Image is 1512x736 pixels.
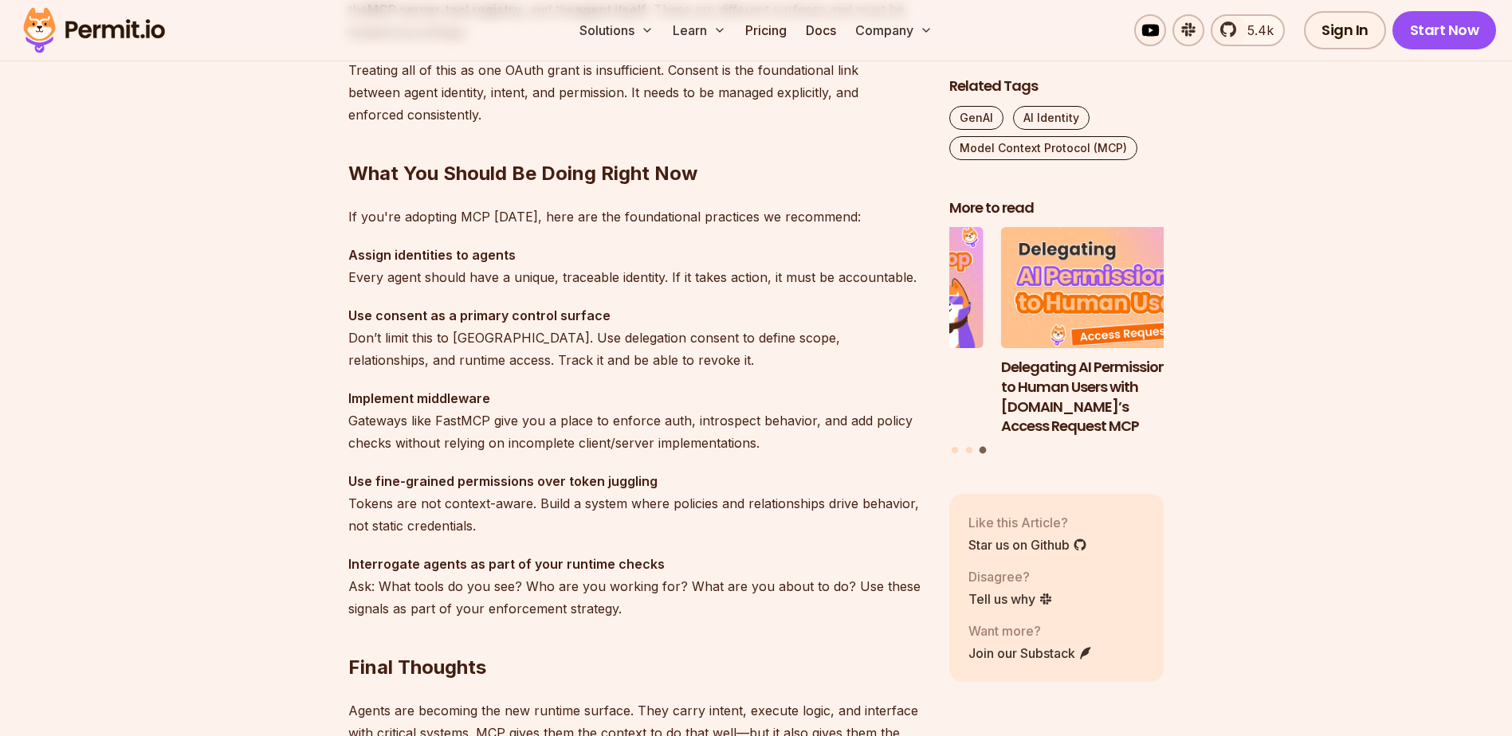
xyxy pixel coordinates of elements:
[666,14,732,46] button: Learn
[348,307,611,323] strong: Use consent as a primary control surface
[966,447,972,453] button: Go to slide 2
[968,621,1093,640] p: Want more?
[348,556,665,572] strong: Interrogate agents as part of your runtime checks
[348,244,924,288] p: Every agent should have a unique, traceable identity. If it takes action, it must be accountable.
[348,97,924,186] h2: What You Should Be Doing Right Now
[799,14,842,46] a: Docs
[348,390,490,406] strong: Implement middleware
[949,228,1164,456] div: Posts
[949,198,1164,218] h2: More to read
[348,304,924,371] p: Don’t limit this to [GEOGRAPHIC_DATA]. Use delegation consent to define scope, relationships, and...
[968,567,1053,586] p: Disagree?
[348,591,924,680] h2: Final Thoughts
[949,106,1003,130] a: GenAI
[348,387,924,454] p: Gateways like FastMCP give you a place to enforce auth, introspect behavior, and add policy check...
[348,206,924,228] p: If you're adopting MCP [DATE], here are the foundational practices we recommend:
[768,228,984,437] li: 2 of 3
[348,470,924,537] p: Tokens are not context-aware. Build a system where policies and relationships drive behavior, not...
[16,3,172,57] img: Permit logo
[768,228,984,349] img: Human-in-the-Loop for AI Agents: Best Practices, Frameworks, Use Cases, and Demo
[1001,358,1216,437] h3: Delegating AI Permissions to Human Users with [DOMAIN_NAME]’s Access Request MCP
[968,535,1087,554] a: Star us on Github
[952,447,958,453] button: Go to slide 1
[768,358,984,437] h3: Human-in-the-Loop for AI Agents: Best Practices, Frameworks, Use Cases, and Demo
[968,644,1093,663] a: Join our Substack
[1392,11,1497,49] a: Start Now
[348,553,924,620] p: Ask: What tools do you see? Who are you working for? What are you about to do? Use these signals ...
[1238,21,1274,40] span: 5.4k
[1001,228,1216,437] li: 3 of 3
[348,59,924,126] p: Treating all of this as one OAuth grant is insufficient. Consent is the foundational link between...
[348,473,658,489] strong: Use fine-grained permissions over token juggling
[1001,228,1216,349] img: Delegating AI Permissions to Human Users with Permit.io’s Access Request MCP
[1001,228,1216,437] a: Delegating AI Permissions to Human Users with Permit.io’s Access Request MCPDelegating AI Permiss...
[1211,14,1285,46] a: 5.4k
[739,14,793,46] a: Pricing
[968,589,1053,609] a: Tell us why
[1304,11,1386,49] a: Sign In
[1013,106,1090,130] a: AI Identity
[980,447,987,454] button: Go to slide 3
[968,513,1087,532] p: Like this Article?
[949,136,1137,160] a: Model Context Protocol (MCP)
[573,14,660,46] button: Solutions
[849,14,939,46] button: Company
[348,247,516,263] strong: Assign identities to agents
[949,76,1164,96] h2: Related Tags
